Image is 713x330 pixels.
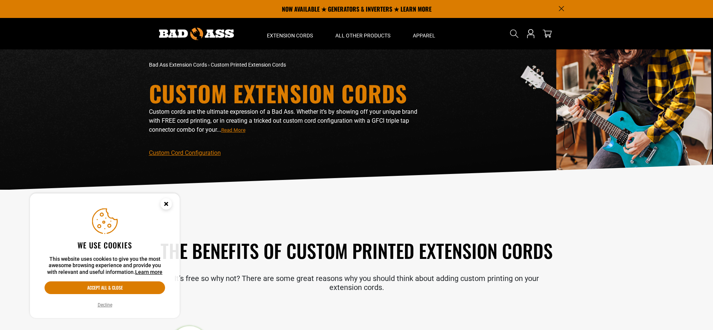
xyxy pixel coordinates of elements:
span: › [208,62,210,68]
aside: Cookie Consent [30,193,180,318]
a: Learn more [135,269,162,275]
nav: breadcrumbs [149,61,422,69]
p: This website uses cookies to give you the most awesome browsing experience and provide you with r... [45,256,165,276]
h2: We use cookies [45,240,165,250]
p: Custom cords are the ultimate expression of a Bad Ass. Whether it’s by showing off your unique br... [149,107,422,134]
span: Read More [221,127,246,133]
img: Bad Ass Extension Cords [159,28,234,40]
p: It’s free so why not? There are some great reasons why you should think about adding custom print... [149,274,564,292]
span: Custom Printed Extension Cords [211,62,286,68]
summary: Search [508,28,520,40]
summary: All Other Products [324,18,402,49]
span: All Other Products [335,32,390,39]
h1: Custom Extension Cords [149,82,422,104]
span: Extension Cords [267,32,313,39]
a: Custom Cord Configuration [149,149,221,156]
button: Decline [95,301,115,309]
h2: The Benefits of Custom Printed Extension Cords [149,238,564,263]
summary: Extension Cords [256,18,324,49]
a: Bad Ass Extension Cords [149,62,207,68]
button: Accept all & close [45,281,165,294]
span: Apparel [413,32,435,39]
summary: Apparel [402,18,447,49]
